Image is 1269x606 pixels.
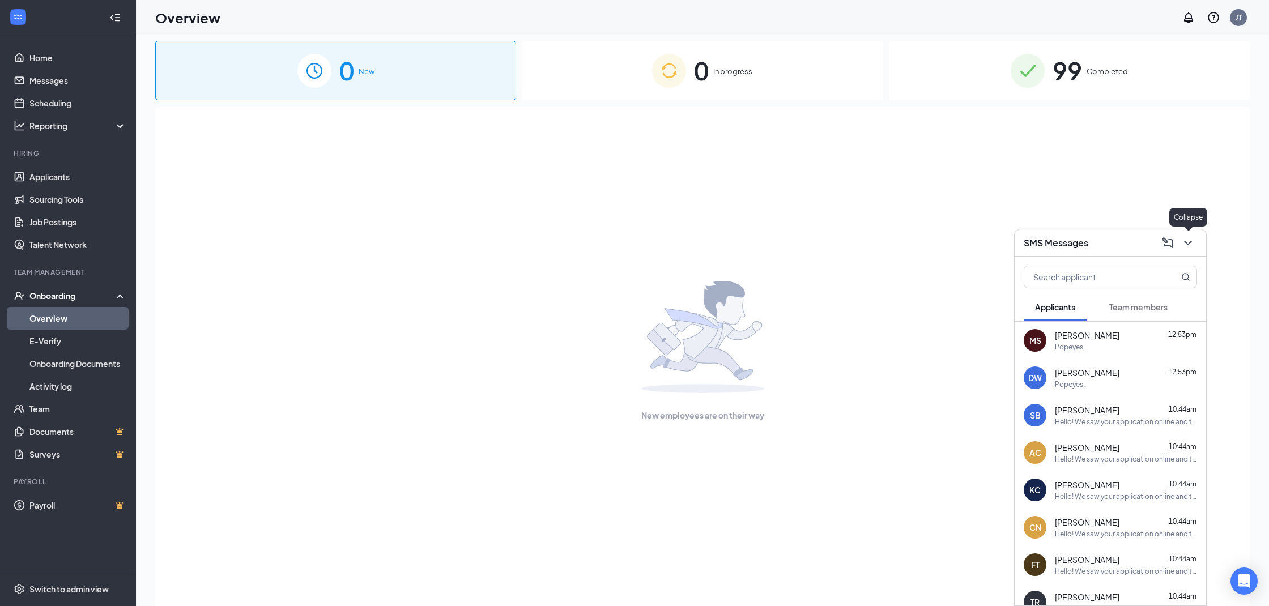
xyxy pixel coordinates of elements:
span: [PERSON_NAME] [1055,330,1119,341]
input: Search applicant [1024,266,1159,288]
a: PayrollCrown [29,494,126,517]
h3: SMS Messages [1024,237,1088,249]
div: Switch to admin view [29,583,109,595]
a: Job Postings [29,211,126,233]
div: JT [1236,12,1242,22]
div: Collapse [1169,208,1207,227]
div: Hello! We saw your application online and thought we should reach out to you to set up an intervi... [1055,417,1197,426]
div: MS [1029,335,1041,346]
a: E-Verify [29,330,126,352]
a: Overview [29,307,126,330]
span: 0 [694,51,709,90]
span: [PERSON_NAME] [1055,404,1119,416]
a: Scheduling [29,92,126,114]
a: Home [29,46,126,69]
span: [PERSON_NAME] [1055,591,1119,603]
div: Popeyes. [1055,342,1085,352]
span: New employees are on their way [641,409,764,421]
a: Activity log [29,375,126,398]
span: [PERSON_NAME] [1055,367,1119,378]
div: Reporting [29,120,127,131]
a: Applicants [29,165,126,188]
div: Hiring [14,148,124,158]
span: 10:44am [1169,592,1196,600]
span: Team members [1109,302,1168,312]
span: 12:53pm [1168,330,1196,339]
svg: Collapse [109,12,121,23]
span: 10:44am [1169,442,1196,451]
span: [PERSON_NAME] [1055,517,1119,528]
button: ComposeMessage [1159,234,1177,252]
span: [PERSON_NAME] [1055,442,1119,453]
div: CN [1029,522,1041,533]
span: 10:44am [1169,517,1196,526]
div: Hello! We saw your application online and thought we should reach out to you to set up an intervi... [1055,529,1197,539]
span: New [359,66,374,77]
div: Payroll [14,477,124,486]
div: SB [1030,409,1041,421]
svg: ChevronDown [1181,236,1195,250]
svg: Settings [14,583,25,595]
div: Hello! We saw your application online and thought we should reach out to you to set up an intervi... [1055,566,1197,576]
div: Popeyes. [1055,379,1085,389]
span: [PERSON_NAME] [1055,554,1119,565]
span: 10:44am [1169,480,1196,488]
span: Completed [1087,66,1128,77]
div: Hello! We saw your application online and thought we should reach out to you to set up an intervi... [1055,454,1197,464]
div: FT [1031,559,1040,570]
span: 0 [339,51,354,90]
div: Open Intercom Messenger [1230,567,1258,595]
svg: Notifications [1182,11,1195,24]
span: 10:44am [1169,554,1196,563]
svg: ComposeMessage [1161,236,1174,250]
span: 99 [1053,51,1082,90]
svg: Analysis [14,120,25,131]
a: Sourcing Tools [29,188,126,211]
svg: MagnifyingGlass [1181,272,1190,281]
div: Hello! We saw your application online and thought we should reach out to you to set up an intervi... [1055,492,1197,501]
a: DocumentsCrown [29,420,126,443]
svg: UserCheck [14,290,25,301]
a: Onboarding Documents [29,352,126,375]
div: KC [1029,484,1041,496]
div: DW [1028,372,1042,383]
svg: WorkstreamLogo [12,11,24,23]
span: Applicants [1035,302,1075,312]
div: Onboarding [29,290,117,301]
a: Messages [29,69,126,92]
h1: Overview [155,8,220,27]
span: In progress [713,66,752,77]
span: [PERSON_NAME] [1055,479,1119,490]
span: 10:44am [1169,405,1196,413]
div: Team Management [14,267,124,277]
div: AC [1029,447,1041,458]
span: 12:53pm [1168,368,1196,376]
a: Team [29,398,126,420]
svg: QuestionInfo [1207,11,1220,24]
a: Talent Network [29,233,126,256]
a: SurveysCrown [29,443,126,466]
button: ChevronDown [1179,234,1197,252]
